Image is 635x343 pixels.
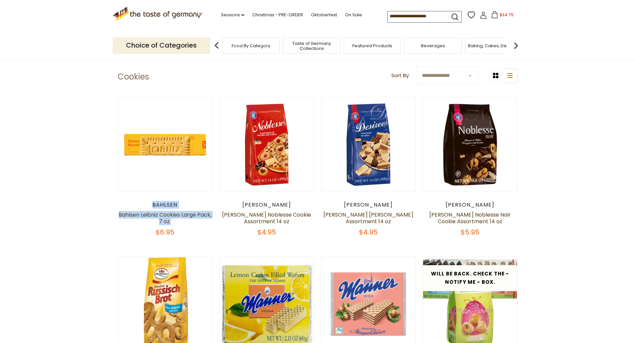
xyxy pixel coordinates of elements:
[323,211,413,225] a: [PERSON_NAME] [PERSON_NAME] Assortment 14 oz
[359,228,378,237] span: $4.95
[423,202,518,208] div: [PERSON_NAME]
[232,43,270,48] a: Food By Category
[321,202,416,208] div: [PERSON_NAME]
[210,39,223,52] img: previous arrow
[257,228,276,237] span: $4.95
[500,12,514,18] span: $34.75
[321,97,416,192] img: Hans Freitag Desiree Wafer Assortment 14 oz
[118,97,212,192] img: Bahlsen Leibniz Cookies Large Pack, 7 oz.
[221,11,244,19] a: Seasons
[222,211,311,225] a: [PERSON_NAME] Noblesse Cookie Assortment 14 oz
[352,43,392,48] a: Featured Products
[461,228,479,237] span: $5.95
[509,39,523,52] img: next arrow
[119,211,211,225] a: Bahlsen Leibniz Cookies Large Pack, 7 oz.
[423,97,517,192] img: Hans Freitag Noblesse Noir Cookie Assortment 14 oz
[429,211,511,225] a: [PERSON_NAME] Noblesse Noir Cookie Assortment 14 oz
[219,202,314,208] div: [PERSON_NAME]
[118,72,149,82] h1: Cookies
[118,202,213,208] div: Bahlsen
[468,43,520,48] a: Baking, Cakes, Desserts
[113,37,210,54] p: Choice of Categories
[156,228,174,237] span: $6.95
[252,11,303,19] a: Christmas - PRE-ORDER
[421,43,445,48] a: Beverages
[220,97,314,192] img: Hans Freitag Noblesse Cookie Assortment 14 oz
[345,11,362,19] a: On Sale
[391,72,410,80] label: Sort By:
[311,11,337,19] a: Oktoberfest
[488,11,517,21] button: $34.75
[285,41,338,51] a: Taste of Germany Collections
